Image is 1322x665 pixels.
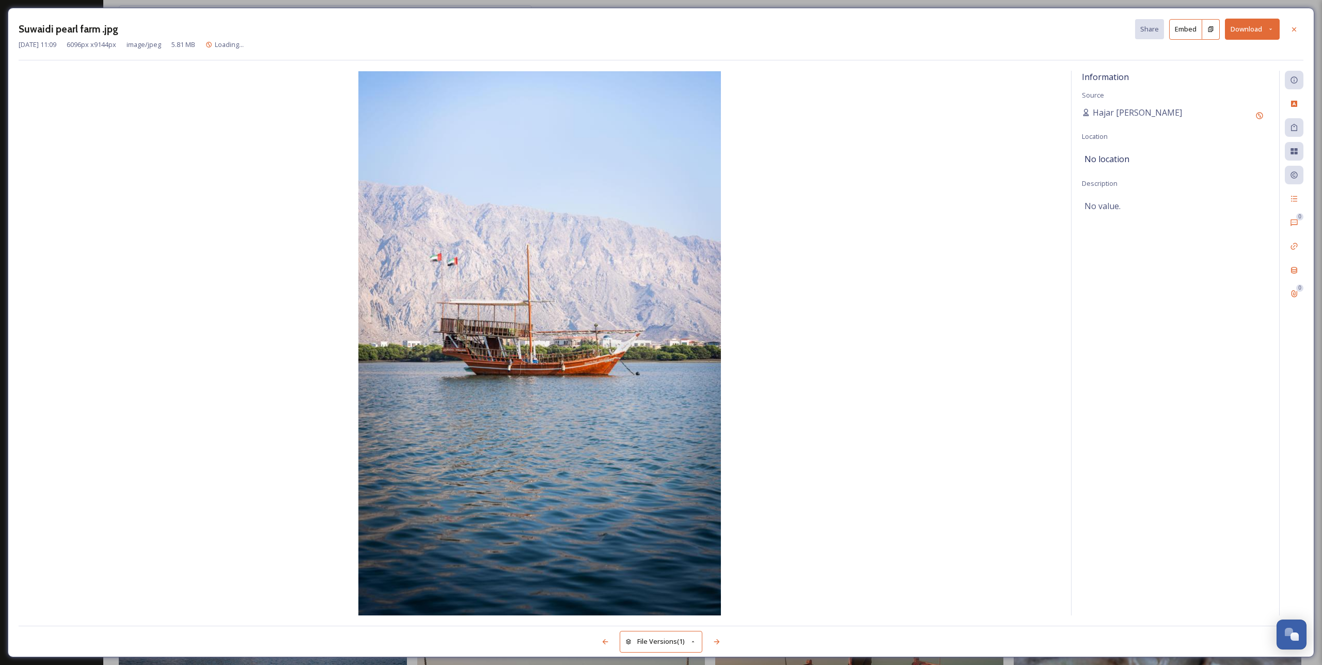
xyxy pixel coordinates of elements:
[171,40,195,50] span: 5.81 MB
[1169,19,1202,40] button: Embed
[1084,153,1129,165] span: No location
[1277,620,1307,650] button: Open Chat
[1296,284,1303,292] div: 0
[1093,106,1182,119] span: Hajar [PERSON_NAME]
[1135,19,1164,39] button: Share
[215,40,244,49] span: Loading...
[1082,71,1129,83] span: Information
[19,22,118,37] h3: Suwaidi pearl farm .jpg
[19,40,56,50] span: [DATE] 11:09
[1084,200,1121,212] span: No value.
[1082,132,1108,141] span: Location
[19,71,1061,615] img: 75673431-875c-4ec0-b08c-27850d810534.jpg
[620,631,702,652] button: File Versions(1)
[1082,179,1118,188] span: Description
[127,40,161,50] span: image/jpeg
[1082,90,1104,100] span: Source
[67,40,116,50] span: 6096 px x 9144 px
[1225,19,1280,40] button: Download
[1296,213,1303,220] div: 0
